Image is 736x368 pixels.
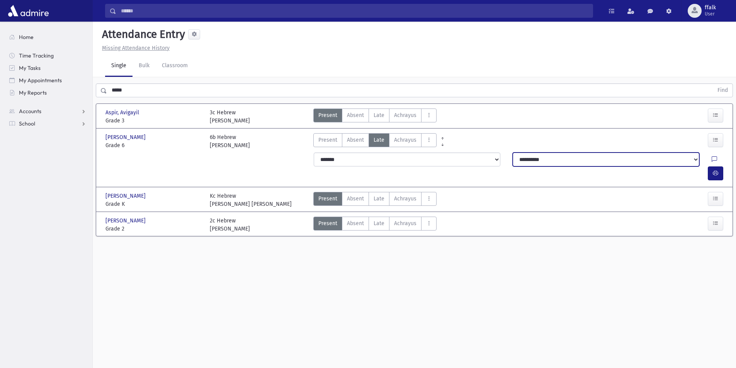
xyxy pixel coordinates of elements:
[210,109,250,125] div: 3c Hebrew [PERSON_NAME]
[6,3,51,19] img: AdmirePro
[318,136,337,144] span: Present
[105,117,202,125] span: Grade 3
[3,117,92,130] a: School
[210,192,292,208] div: Kc Hebrew [PERSON_NAME] [PERSON_NAME]
[19,89,47,96] span: My Reports
[3,86,92,99] a: My Reports
[105,192,147,200] span: [PERSON_NAME]
[105,200,202,208] span: Grade K
[102,45,170,51] u: Missing Attendance History
[210,133,250,149] div: 6b Hebrew [PERSON_NAME]
[99,45,170,51] a: Missing Attendance History
[210,217,250,233] div: 2c Hebrew [PERSON_NAME]
[116,4,593,18] input: Search
[3,49,92,62] a: Time Tracking
[347,195,364,203] span: Absent
[318,219,337,227] span: Present
[3,31,92,43] a: Home
[705,11,716,17] span: User
[313,109,437,125] div: AttTypes
[3,105,92,117] a: Accounts
[394,195,416,203] span: Achrayus
[347,111,364,119] span: Absent
[394,219,416,227] span: Achrayus
[3,62,92,74] a: My Tasks
[105,217,147,225] span: [PERSON_NAME]
[133,55,156,77] a: Bulk
[705,5,716,11] span: ffalk
[156,55,194,77] a: Classroom
[318,111,337,119] span: Present
[19,34,34,41] span: Home
[313,217,437,233] div: AttTypes
[105,225,202,233] span: Grade 2
[313,133,437,149] div: AttTypes
[19,64,41,71] span: My Tasks
[105,109,141,117] span: Aspir, Avigayil
[394,136,416,144] span: Achrayus
[374,219,384,227] span: Late
[19,77,62,84] span: My Appointments
[99,28,185,41] h5: Attendance Entry
[374,195,384,203] span: Late
[19,108,41,115] span: Accounts
[19,52,54,59] span: Time Tracking
[374,111,384,119] span: Late
[713,84,733,97] button: Find
[105,133,147,141] span: [PERSON_NAME]
[313,192,437,208] div: AttTypes
[3,74,92,86] a: My Appointments
[318,195,337,203] span: Present
[105,55,133,77] a: Single
[394,111,416,119] span: Achrayus
[105,141,202,149] span: Grade 6
[347,136,364,144] span: Absent
[347,219,364,227] span: Absent
[374,136,384,144] span: Late
[19,120,35,127] span: School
